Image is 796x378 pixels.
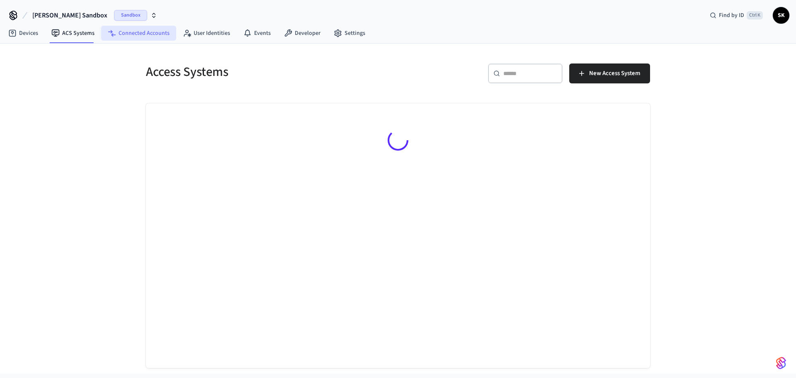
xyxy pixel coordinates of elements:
[114,10,147,21] span: Sandbox
[32,10,107,20] span: [PERSON_NAME] Sandbox
[776,356,786,370] img: SeamLogoGradient.69752ec5.svg
[237,26,277,41] a: Events
[773,7,789,24] button: SK
[146,63,393,80] h5: Access Systems
[101,26,176,41] a: Connected Accounts
[703,8,769,23] div: Find by IDCtrl K
[2,26,45,41] a: Devices
[176,26,237,41] a: User Identities
[569,63,650,83] button: New Access System
[719,11,744,20] span: Find by ID
[277,26,327,41] a: Developer
[45,26,101,41] a: ACS Systems
[774,8,789,23] span: SK
[589,68,640,79] span: New Access System
[747,11,763,20] span: Ctrl K
[327,26,372,41] a: Settings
